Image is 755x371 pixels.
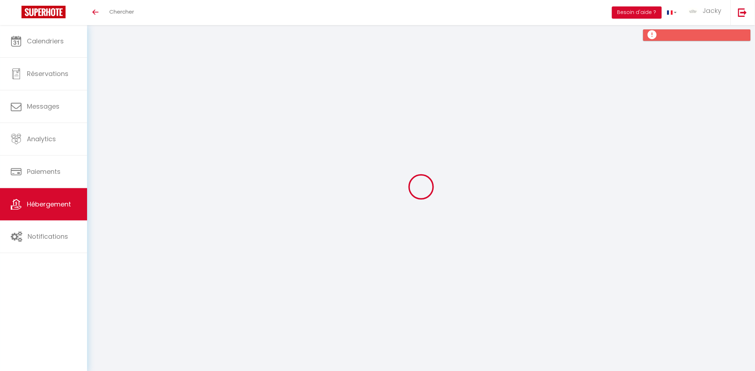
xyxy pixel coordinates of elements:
span: Notifications [28,232,68,241]
span: Messages [27,102,59,111]
img: logout [738,8,747,17]
span: Calendriers [27,37,64,46]
span: Jacky [703,6,722,15]
span: Hébergement [27,200,71,209]
span: Chercher [109,8,134,15]
img: ... [688,8,698,14]
span: Analytics [27,134,56,143]
span: Paiements [27,167,61,176]
img: Super Booking [21,6,66,18]
button: Besoin d'aide ? [612,6,662,19]
span: Réservations [27,69,68,78]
